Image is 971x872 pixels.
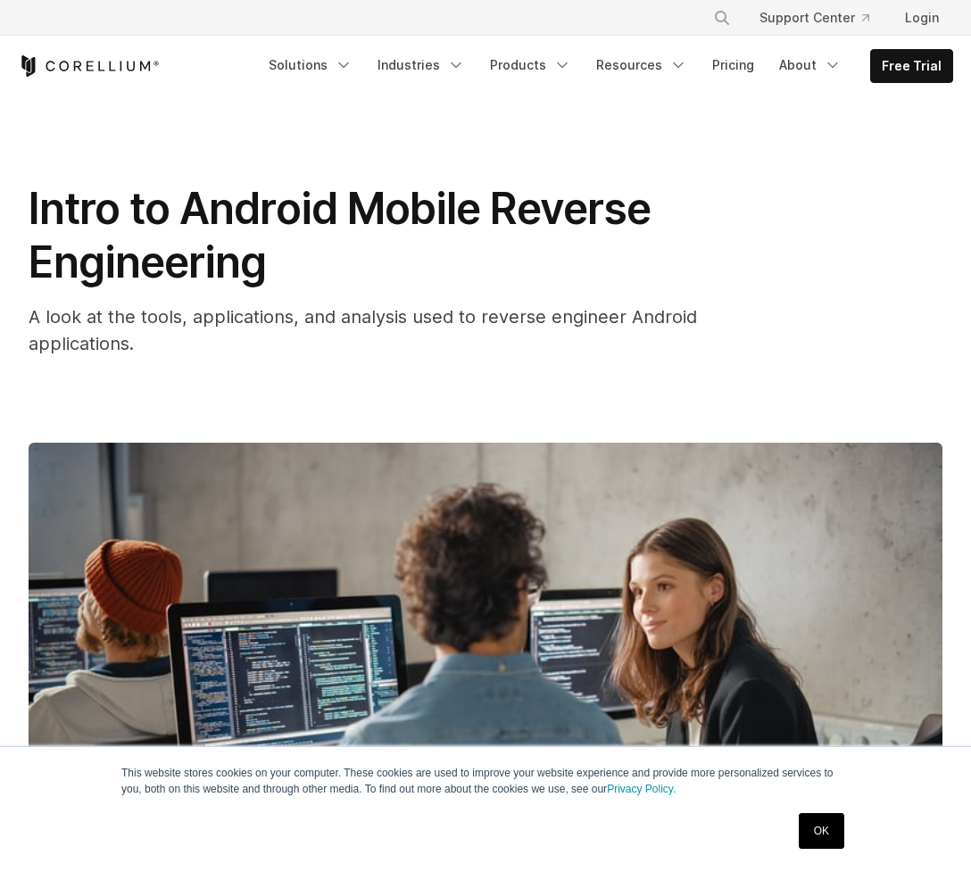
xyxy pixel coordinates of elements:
[367,49,476,81] a: Industries
[18,55,160,77] a: Corellium Home
[706,2,738,34] button: Search
[891,2,953,34] a: Login
[768,49,852,81] a: About
[745,2,884,34] a: Support Center
[258,49,953,83] div: Navigation Menu
[692,2,953,34] div: Navigation Menu
[258,49,363,81] a: Solutions
[607,783,676,795] a: Privacy Policy.
[479,49,582,81] a: Products
[585,49,698,81] a: Resources
[29,306,697,354] span: A look at the tools, applications, and analysis used to reverse engineer Android applications.
[121,765,850,797] p: This website stores cookies on your computer. These cookies are used to improve your website expe...
[799,813,844,849] a: OK
[871,50,952,82] a: Free Trial
[29,182,651,288] span: Intro to Android Mobile Reverse Engineering
[701,49,765,81] a: Pricing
